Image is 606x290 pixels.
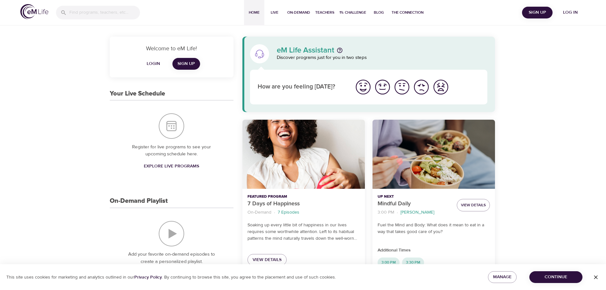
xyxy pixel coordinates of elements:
li: · [274,208,275,217]
span: Blog [371,9,387,16]
div: 3:00 PM [378,258,400,268]
p: Register for live programs to see your upcoming schedule here. [122,144,221,158]
p: On-Demand [247,209,271,216]
p: 3:00 PM [378,209,394,216]
span: Live [267,9,282,16]
p: Up Next [378,194,452,200]
p: Featured Program [247,194,360,200]
img: On-Demand Playlist [159,221,184,246]
button: Sign Up [522,7,553,18]
span: View Details [253,256,282,264]
li: · [397,208,398,217]
span: Home [247,9,262,16]
p: eM Life Assistant [277,46,334,54]
p: Add your favorite on-demand episodes to create a personalized playlist. [122,251,221,265]
img: logo [20,4,48,19]
p: [PERSON_NAME] [401,209,434,216]
p: Additional Times [378,247,490,254]
p: 7 Days of Happiness [247,200,360,208]
span: 3:00 PM [378,260,400,265]
p: Fuel the Mind and Body: What does it mean to eat in a way that takes good care of you? [378,222,490,235]
span: Continue [534,273,577,281]
span: View Details [461,202,486,209]
button: 7 Days of Happiness [242,120,365,189]
img: worst [432,78,449,96]
p: 7 Episodes [278,209,299,216]
button: Mindful Daily [373,120,495,189]
a: Privacy Policy [134,274,162,280]
a: View Details [247,254,287,266]
button: View Details [457,199,490,211]
p: Welcome to eM Life! [117,44,226,53]
nav: breadcrumb [378,208,452,217]
img: Your Live Schedule [159,113,184,139]
p: How are you feeling [DATE]? [258,82,346,92]
span: The Connection [392,9,423,16]
span: 1% Challenge [339,9,366,16]
p: Discover programs just for you in two steps [277,54,488,61]
span: Sign Up [178,60,195,68]
button: I'm feeling ok [392,77,412,97]
img: bad [413,78,430,96]
p: Mindful Daily [378,200,452,208]
button: Log in [555,7,586,18]
img: eM Life Assistant [254,49,265,59]
button: Login [143,58,164,70]
a: Sign Up [172,58,200,70]
span: Manage [493,273,512,281]
span: Log in [558,9,583,17]
span: 3:30 PM [402,260,424,265]
a: Explore Live Programs [141,160,202,172]
img: great [354,78,372,96]
span: Explore Live Programs [144,162,199,170]
h3: On-Demand Playlist [110,197,168,205]
span: Sign Up [525,9,550,17]
img: ok [393,78,411,96]
nav: breadcrumb [247,208,360,217]
button: Manage [488,271,517,283]
input: Find programs, teachers, etc... [69,6,140,19]
div: 3:30 PM [402,258,424,268]
button: I'm feeling good [373,77,392,97]
p: Soaking up every little bit of happiness in our lives requires some worthwhile attention. Left to... [247,222,360,242]
h3: Your Live Schedule [110,90,165,97]
button: I'm feeling worst [431,77,450,97]
span: On-Demand [287,9,310,16]
span: Login [146,60,161,68]
img: good [374,78,391,96]
button: I'm feeling bad [412,77,431,97]
button: I'm feeling great [353,77,373,97]
span: Teachers [315,9,334,16]
button: Continue [529,271,582,283]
